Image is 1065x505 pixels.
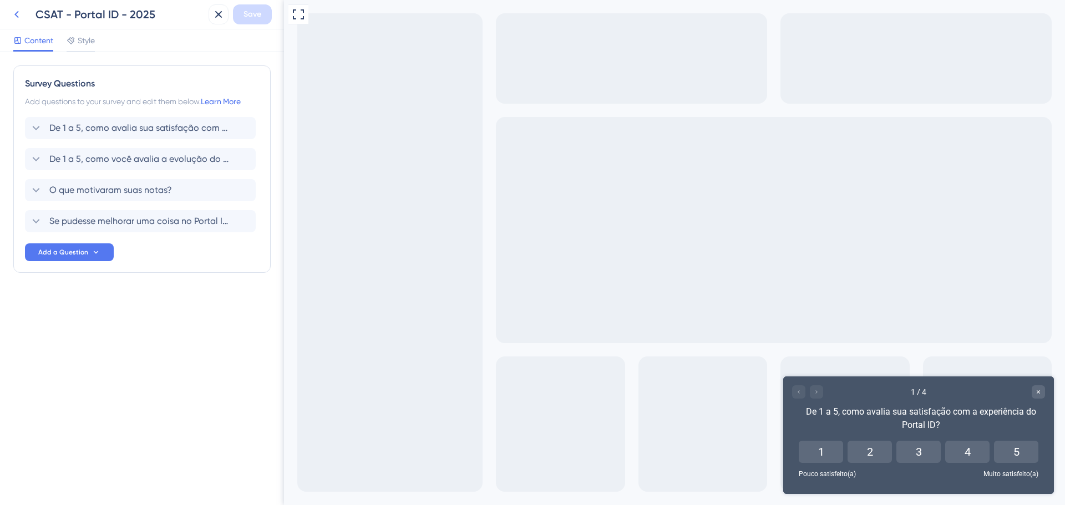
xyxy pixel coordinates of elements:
[201,97,241,106] a: Learn More
[25,95,259,108] div: Add questions to your survey and edit them below.
[49,183,172,197] span: O que motivaram suas notas?
[49,152,232,166] span: De 1 a 5, como você avalia a evolução do Portal ID nos últimos meses?
[78,34,95,47] span: Style
[25,243,114,261] button: Add a Question
[244,8,261,21] span: Save
[24,34,53,47] span: Content
[38,248,88,257] span: Add a Question
[25,77,259,90] div: Survey Questions
[35,7,204,22] div: CSAT - Portal ID - 2025
[233,4,272,24] button: Save
[49,215,232,228] span: Se pudesse melhorar uma coisa no Portal ID, o que seria?
[49,121,232,135] span: De 1 a 5, como avalia sua satisfação com a experiência do Portal ID?
[499,376,770,494] iframe: UserGuiding Survey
